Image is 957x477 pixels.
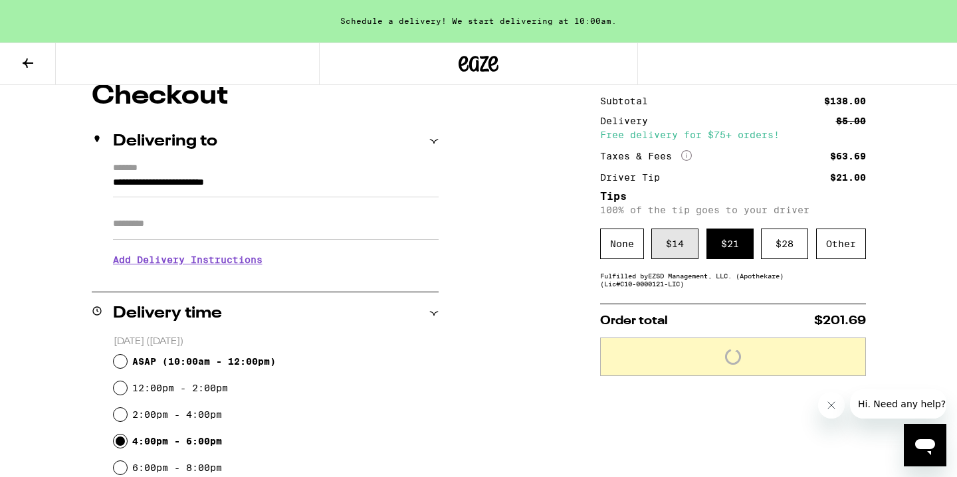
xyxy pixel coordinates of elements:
span: Order total [600,315,668,327]
span: $201.69 [814,315,866,327]
div: $ 28 [761,229,808,259]
div: $63.69 [830,151,866,161]
div: Fulfilled by EZSD Management, LLC. (Apothekare) (Lic# C10-0000121-LIC ) [600,272,866,288]
div: Other [816,229,866,259]
h2: Delivering to [113,134,217,149]
div: None [600,229,644,259]
h3: Add Delivery Instructions [113,244,439,275]
label: 12:00pm - 2:00pm [132,383,228,393]
div: Taxes & Fees [600,150,692,162]
div: $5.00 [836,116,866,126]
label: 2:00pm - 4:00pm [132,409,222,420]
div: Subtotal [600,96,657,106]
iframe: Message from company [850,389,946,419]
div: Free delivery for $75+ orders! [600,130,866,140]
div: $ 21 [706,229,754,259]
div: $21.00 [830,173,866,182]
h5: Tips [600,191,866,202]
h1: Checkout [92,83,439,110]
div: $138.00 [824,96,866,106]
label: 4:00pm - 6:00pm [132,436,222,446]
label: 6:00pm - 8:00pm [132,462,222,473]
div: Driver Tip [600,173,669,182]
div: $ 14 [651,229,698,259]
p: 100% of the tip goes to your driver [600,205,866,215]
iframe: Close message [818,392,845,419]
h2: Delivery time [113,306,222,322]
span: ASAP ( 10:00am - 12:00pm ) [132,356,276,367]
p: We'll contact you at [PHONE_NUMBER] when we arrive [113,275,439,286]
iframe: Button to launch messaging window [904,424,946,466]
p: [DATE] ([DATE]) [114,335,439,348]
div: Delivery [600,116,657,126]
